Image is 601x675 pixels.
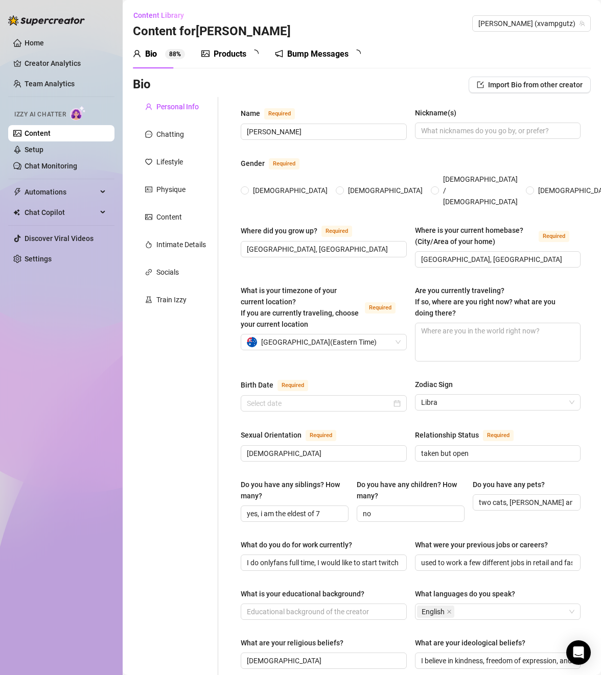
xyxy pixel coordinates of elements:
[415,588,522,599] label: What languages do you speak?
[241,107,306,119] label: Name
[264,108,295,119] span: Required
[25,162,77,170] a: Chat Monitoring
[156,267,179,278] div: Socials
[421,448,573,459] input: Relationship Status
[275,50,283,58] span: notification
[415,429,479,441] div: Relationship Status
[156,294,187,305] div: Train Izzy
[156,156,183,167] div: Lifestyle
[250,50,259,58] span: loading
[247,655,399,666] input: What are your religious beliefs?
[566,640,591,665] div: Open Intercom Messenger
[247,606,399,617] input: What is your educational background?
[483,430,514,441] span: Required
[249,185,332,196] span: [DEMOGRAPHIC_DATA]
[287,48,349,60] div: Bump Messages
[365,302,396,314] span: Required
[145,158,152,165] span: heart
[133,7,192,23] button: Content Library
[13,209,20,216] img: Chat Copilot
[439,174,522,207] span: [DEMOGRAPHIC_DATA] / [DEMOGRAPHIC_DATA]
[25,204,97,221] span: Chat Copilot
[415,286,556,317] span: Are you currently traveling? If so, where are you right now? what are you doing there?
[241,429,348,441] label: Sexual Orientation
[473,479,545,490] div: Do you have any pets?
[145,213,152,221] span: picture
[133,11,184,19] span: Content Library
[156,101,199,112] div: Personal Info
[241,379,319,391] label: Birth Date
[145,103,152,110] span: user
[247,337,257,347] img: au
[241,479,341,501] div: Do you have any siblings? How many?
[479,497,572,508] input: Do you have any pets?
[247,244,399,255] input: Where did you grow up?
[478,16,585,31] span: Ellie (xvampgutz)
[133,23,291,40] h3: Content for [PERSON_NAME]
[469,77,591,93] button: Import Bio from other creator
[8,15,85,26] img: logo-BBDzfeDw.svg
[477,81,484,88] span: import
[417,606,454,618] span: English
[241,588,372,599] label: What is your educational background?
[13,188,21,196] span: thunderbolt
[415,379,453,390] div: Zodiac Sign
[278,380,308,391] span: Required
[241,157,311,170] label: Gender
[247,508,340,519] input: Do you have any siblings? How many?
[241,539,359,550] label: What do you do for work currently?
[156,184,186,195] div: Physique
[145,131,152,138] span: message
[422,606,445,617] span: English
[415,107,464,118] label: Nickname(s)
[25,80,75,88] a: Team Analytics
[241,379,273,391] div: Birth Date
[473,479,552,490] label: Do you have any pets?
[145,296,152,303] span: experiment
[247,398,391,409] input: Birth Date
[415,637,533,648] label: What are your ideological beliefs?
[415,539,555,550] label: What were your previous jobs or careers?
[261,334,377,350] span: [GEOGRAPHIC_DATA] ( Eastern Time )
[456,606,458,618] input: What languages do you speak?
[145,48,157,60] div: Bio
[145,241,152,248] span: fire
[241,588,364,599] div: What is your educational background?
[241,108,260,119] div: Name
[415,637,525,648] div: What are your ideological beliefs?
[415,225,581,247] label: Where is your current homebase? (City/Area of your home)
[25,39,44,47] a: Home
[25,129,51,137] a: Content
[241,225,317,236] div: Where did you grow up?
[415,588,515,599] div: What languages do you speak?
[488,81,583,89] span: Import Bio from other creator
[247,448,399,459] input: Sexual Orientation
[25,146,43,154] a: Setup
[363,508,456,519] input: Do you have any children? How many?
[133,50,141,58] span: user
[25,55,106,71] a: Creator Analytics
[25,184,97,200] span: Automations
[241,479,349,501] label: Do you have any siblings? How many?
[539,231,569,242] span: Required
[241,158,265,169] div: Gender
[353,50,361,58] span: loading
[415,379,460,390] label: Zodiac Sign
[156,129,184,140] div: Chatting
[421,254,573,265] input: Where is your current homebase? (City/Area of your home)
[247,126,399,137] input: Name
[421,557,573,568] input: What were your previous jobs or careers?
[25,234,94,243] a: Discover Viral Videos
[247,557,399,568] input: What do you do for work currently?
[415,429,525,441] label: Relationship Status
[447,609,452,614] span: close
[70,106,86,120] img: AI Chatter
[201,50,210,58] span: picture
[241,637,351,648] label: What are your religious beliefs?
[156,239,206,250] div: Intimate Details
[133,77,151,93] h3: Bio
[241,539,352,550] div: What do you do for work currently?
[269,158,299,170] span: Required
[14,110,66,119] span: Izzy AI Chatter
[415,107,456,118] div: Nickname(s)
